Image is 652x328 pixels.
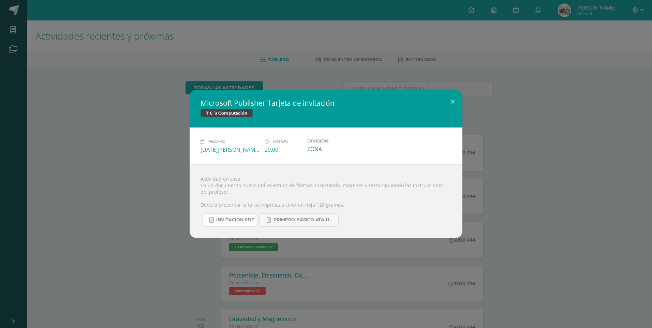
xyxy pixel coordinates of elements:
a: INVITACION.pdf [202,213,258,227]
h2: Microsoft Publisher Tarjeta de invitación [201,98,451,108]
a: PRIMERO BÁSICO 4TA UNIDAD..pdf [260,213,339,227]
label: División: [307,138,366,144]
span: Fecha: [208,139,225,144]
div: Actividad en casa En un documento nuevo utilice estilos de formas, insertando imágenes y texto si... [190,164,462,238]
span: PRIMERO BÁSICO 4TA UNIDAD..pdf [273,217,335,223]
span: INVITACION.pdf [216,217,254,223]
button: Close (Esc) [443,90,462,113]
div: 20:00 [265,146,302,153]
div: [DATE][PERSON_NAME] [201,146,259,153]
span: Hora: [273,139,288,144]
div: ZONA [307,145,366,153]
span: TIC´s Computación [201,109,253,117]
